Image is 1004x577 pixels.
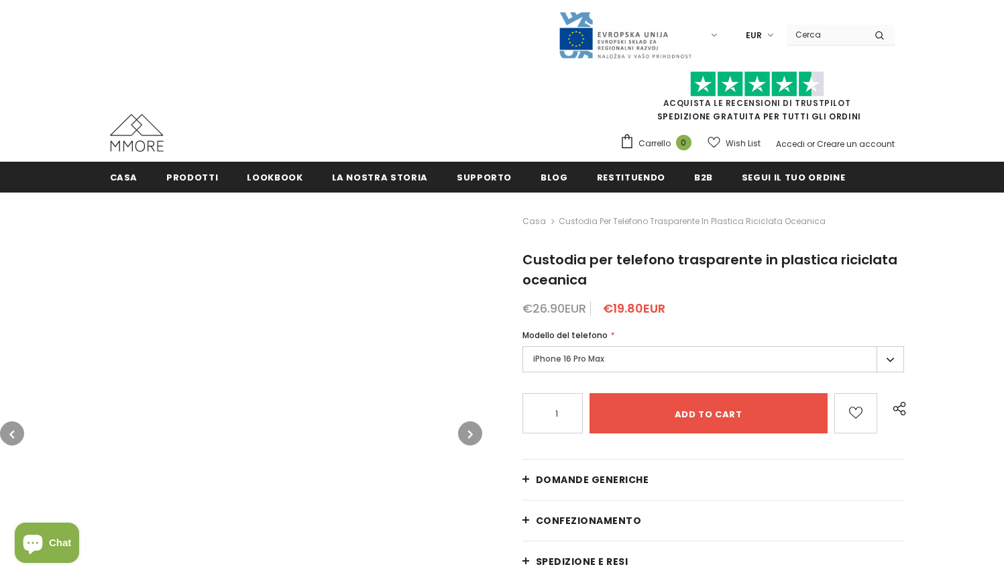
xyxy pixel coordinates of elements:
a: Casa [522,213,546,229]
span: B2B [694,171,713,184]
span: €26.90EUR [522,300,586,317]
a: Prodotti [166,162,218,192]
span: Restituendo [597,171,665,184]
label: iPhone 16 Pro Max [522,346,905,372]
span: or [807,138,815,150]
a: Javni Razpis [558,29,692,40]
inbox-online-store-chat: Shopify online store chat [11,523,83,566]
span: Modello del telefono [522,329,608,341]
span: Custodia per telefono trasparente in plastica riciclata oceanica [559,213,826,229]
span: EUR [746,29,762,42]
a: B2B [694,162,713,192]
a: Domande generiche [522,460,905,500]
a: Creare un account [817,138,895,150]
input: Search Site [787,25,864,44]
a: La nostra storia [332,162,428,192]
a: Restituendo [597,162,665,192]
a: supporto [457,162,512,192]
span: Domande generiche [536,473,649,486]
input: Add to cart [590,393,828,433]
img: Casi MMORE [110,114,164,152]
span: Casa [110,171,138,184]
span: Carrello [638,137,671,150]
span: Custodia per telefono trasparente in plastica riciclata oceanica [522,250,897,289]
a: Segui il tuo ordine [742,162,845,192]
span: €19.80EUR [603,300,665,317]
a: Carrello 0 [620,134,698,154]
span: La nostra storia [332,171,428,184]
a: Casa [110,162,138,192]
span: 0 [676,135,691,150]
img: Fidati di Pilot Stars [690,71,824,97]
span: Prodotti [166,171,218,184]
span: Spedizione e resi [536,555,628,568]
a: Lookbook [247,162,302,192]
a: Wish List [708,132,761,155]
span: supporto [457,171,512,184]
span: Lookbook [247,171,302,184]
a: Accedi [776,138,805,150]
a: Blog [541,162,568,192]
span: SPEDIZIONE GRATUITA PER TUTTI GLI ORDINI [620,77,895,122]
span: CONFEZIONAMENTO [536,514,642,527]
a: CONFEZIONAMENTO [522,501,905,541]
a: Acquista le recensioni di TrustPilot [663,97,851,109]
img: Javni Razpis [558,11,692,60]
span: Blog [541,171,568,184]
span: Segui il tuo ordine [742,171,845,184]
span: Wish List [726,137,761,150]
